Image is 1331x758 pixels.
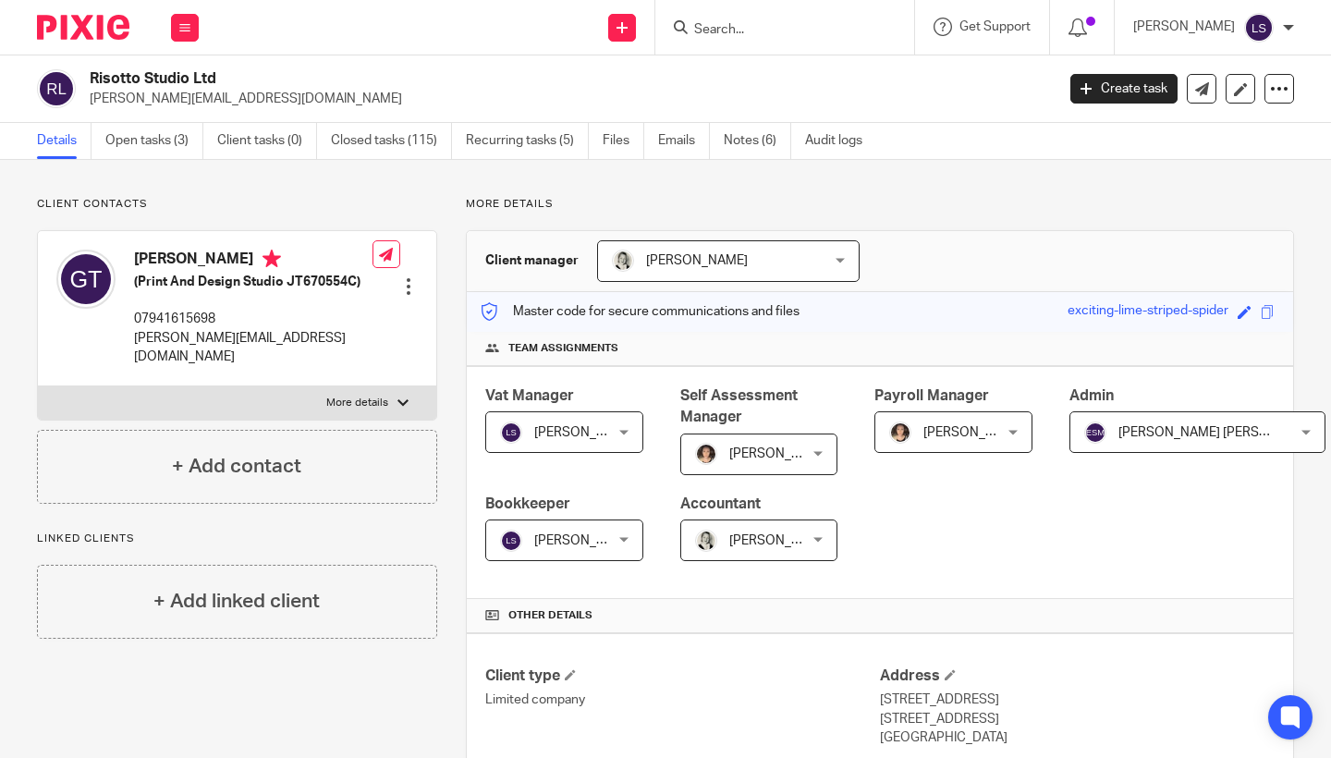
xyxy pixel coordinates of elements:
span: Payroll Manager [874,388,989,403]
a: Client tasks (0) [217,123,317,159]
span: Bookkeeper [485,496,570,511]
img: DA590EE6-2184-4DF2-A25D-D99FB904303F_1_201_a.jpeg [695,530,717,552]
a: Closed tasks (115) [331,123,452,159]
a: Create task [1070,74,1178,104]
span: Vat Manager [485,388,574,403]
img: 324535E6-56EA-408B-A48B-13C02EA99B5D.jpeg [889,422,911,444]
span: Admin [1069,388,1114,403]
p: More details [466,197,1294,212]
p: [PERSON_NAME] [1133,18,1235,36]
span: [PERSON_NAME] [534,426,636,439]
p: Linked clients [37,532,437,546]
a: Audit logs [805,123,876,159]
span: [PERSON_NAME] [923,426,1025,439]
img: svg%3E [1084,422,1106,444]
p: Master code for secure communications and files [481,302,800,321]
h4: + Add linked client [153,587,320,616]
p: Client contacts [37,197,437,212]
img: svg%3E [1244,13,1274,43]
a: Notes (6) [724,123,791,159]
span: Self Assessment Manager [680,388,798,424]
span: [PERSON_NAME] [646,254,748,267]
p: [PERSON_NAME][EMAIL_ADDRESS][DOMAIN_NAME] [134,329,372,367]
span: [PERSON_NAME] [729,534,831,547]
span: Other details [508,608,592,623]
a: Emails [658,123,710,159]
h4: Client type [485,666,880,686]
i: Primary [263,250,281,268]
h3: Client manager [485,251,579,270]
p: [GEOGRAPHIC_DATA] [880,728,1275,747]
img: DA590EE6-2184-4DF2-A25D-D99FB904303F_1_201_a.jpeg [612,250,634,272]
p: More details [326,396,388,410]
a: Files [603,123,644,159]
img: svg%3E [37,69,76,108]
span: [PERSON_NAME] [729,447,831,460]
img: svg%3E [500,530,522,552]
p: Limited company [485,691,880,709]
img: 324535E6-56EA-408B-A48B-13C02EA99B5D.jpeg [695,443,717,465]
a: Details [37,123,92,159]
p: [PERSON_NAME][EMAIL_ADDRESS][DOMAIN_NAME] [90,90,1043,108]
img: Pixie [37,15,129,40]
h4: + Add contact [172,452,301,481]
p: [STREET_ADDRESS] [880,710,1275,728]
h4: Address [880,666,1275,686]
span: [PERSON_NAME] [PERSON_NAME] [1118,426,1325,439]
img: svg%3E [500,422,522,444]
span: Team assignments [508,341,618,356]
h4: [PERSON_NAME] [134,250,372,273]
input: Search [692,22,859,39]
a: Recurring tasks (5) [466,123,589,159]
img: svg%3E [56,250,116,309]
h2: Risotto Studio Ltd [90,69,852,89]
div: exciting-lime-striped-spider [1068,301,1228,323]
h5: (Print And Design Studio JT670554C) [134,273,372,291]
p: [STREET_ADDRESS] [880,691,1275,709]
span: Get Support [959,20,1031,33]
span: [PERSON_NAME] [534,534,636,547]
span: Accountant [680,496,761,511]
p: 07941615698 [134,310,372,328]
a: Open tasks (3) [105,123,203,159]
